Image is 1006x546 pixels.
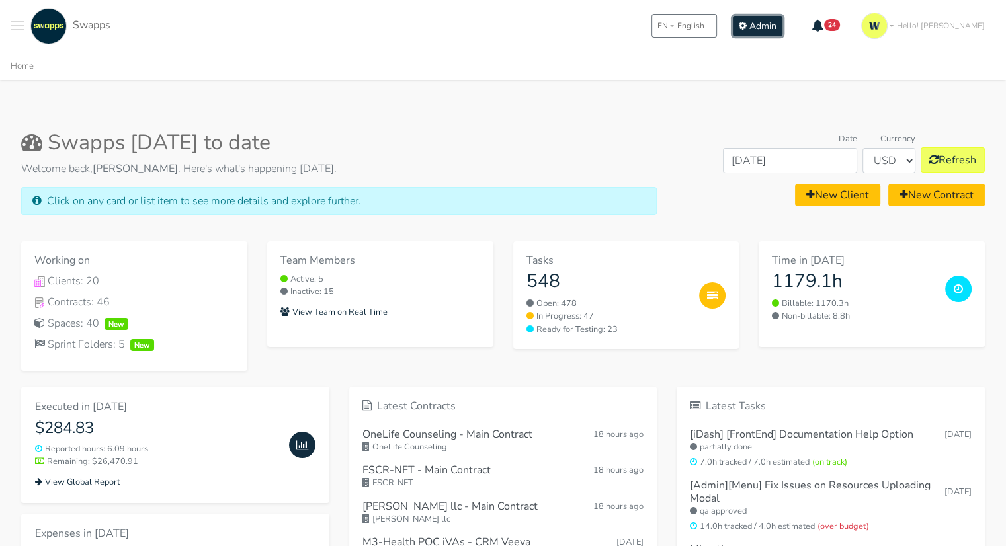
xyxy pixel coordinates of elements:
a: Executed in [DATE] $284.83 Reported hours: 6.09 hours Remaining: $26,470.91 View Global Report [21,387,329,503]
small: Active: 5 [280,273,480,286]
span: New [130,339,154,351]
h6: Expenses in [DATE] [35,527,278,540]
div: Contracts: 46 [34,294,234,310]
div: Sprint Folders: 5 [34,336,234,352]
a: ESCR-NET - Main Contract 18 hours ago ESCR-NET [362,459,644,494]
button: Toggle navigation menu [11,8,24,44]
h3: 1179.1h [772,270,935,293]
span: Sep 25, 2025 17:57 [593,464,644,476]
h3: 548 [526,270,689,293]
span: Swapps [73,18,110,32]
div: Spaces: 40 [34,315,234,331]
a: [iDash] [FrontEnd] Documentation Help Option [DATE] partially done 7.0h tracked / 7.0h estimated(... [690,423,972,475]
span: Sep 25, 2025 17:57 [593,500,644,512]
a: Tasks 548 [526,254,689,292]
a: Home [11,60,34,72]
small: View Global Report [35,476,120,488]
h6: Working on [34,254,234,267]
button: ENEnglish [651,14,717,38]
h6: [Admin][Menu] Fix Issues on Resources Uploading Modal [690,479,944,504]
small: Inactive: 15 [280,286,480,298]
a: [PERSON_NAME] llc - Main Contract 18 hours ago [PERSON_NAME] llc [362,495,644,531]
span: (over budget) [817,520,869,532]
span: 24 [824,19,840,31]
strong: [PERSON_NAME] [93,161,178,176]
a: Swapps [27,8,110,44]
p: Welcome back, . Here's what's happening [DATE]. [21,161,657,176]
span: Admin [749,20,776,32]
a: New Client [795,184,880,206]
img: swapps-linkedin-v2.jpg [30,8,67,44]
a: Time in [DATE] 1179.1h Billable: 1170.3h Non-billable: 8.8h [759,241,985,347]
label: Currency [880,133,915,145]
h6: OneLife Counseling - Main Contract [362,428,532,441]
div: Click on any card or list item to see more details and explore further. [21,187,657,215]
div: Clients: 20 [34,273,234,289]
a: Ready for Testing: 23 [526,323,689,336]
img: Clients Icon [34,276,45,287]
span: Sep 25, 2025 17:57 [593,428,644,440]
small: Non-billable: 8.8h [772,310,935,323]
small: 7.0h tracked / 7.0h estimated [690,456,972,469]
a: Open: 478 [526,297,689,310]
small: View Team on Real Time [280,306,388,318]
a: Sprint Folders: 5New [34,336,234,352]
img: Contracts Icon [34,297,45,308]
h6: Tasks [526,254,689,267]
h6: ESCR-NET - Main Contract [362,464,491,477]
a: OneLife Counseling - Main Contract 18 hours ago OneLife Counseling [362,423,644,459]
small: partially done [690,441,972,453]
button: Refresh [921,147,985,173]
small: Billable: 1170.3h [772,297,935,310]
h6: Executed in [DATE] [35,401,278,413]
a: Contracts IconContracts: 46 [34,294,234,310]
a: Admin [733,16,782,36]
a: [Admin][Menu] Fix Issues on Resources Uploading Modal [DATE] qa approved 14.0h tracked / 4.0h est... [690,474,972,538]
small: 14.0h tracked / 4.0h estimated [690,520,972,533]
h6: [PERSON_NAME] llc - Main Contract [362,500,538,513]
small: [DATE] [944,486,972,498]
small: Reported hours: 6.09 hours [35,443,278,455]
small: Remaining: $26,470.91 [35,455,278,468]
a: Clients IconClients: 20 [34,273,234,289]
h4: $284.83 [35,418,278,438]
a: In Progress: 47 [526,310,689,323]
small: OneLife Counseling [362,441,644,453]
small: [PERSON_NAME] llc [362,513,644,526]
small: qa approved [690,505,972,518]
h6: Latest Contracts [362,400,644,412]
button: 24 [804,15,849,37]
img: isotipo-3-3e143c57.png [861,13,888,39]
small: ESCR-NET [362,477,644,489]
h6: Team Members [280,254,480,267]
a: Spaces: 40New [34,315,234,331]
span: Hello! [PERSON_NAME] [897,20,985,32]
h2: Swapps [DATE] to date [21,130,657,155]
h6: [iDash] [FrontEnd] Documentation Help Option [690,428,913,441]
a: Team Members Active: 5 Inactive: 15 View Team on Real Time [267,241,493,347]
h6: Time in [DATE] [772,254,935,267]
h6: Latest Tasks [690,400,972,412]
span: (on track) [812,456,847,468]
a: New Contract [888,184,985,206]
span: New [105,318,128,330]
label: Date [839,133,857,145]
a: Hello! [PERSON_NAME] [856,7,995,44]
span: English [677,20,704,32]
small: [DATE] [944,428,972,441]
